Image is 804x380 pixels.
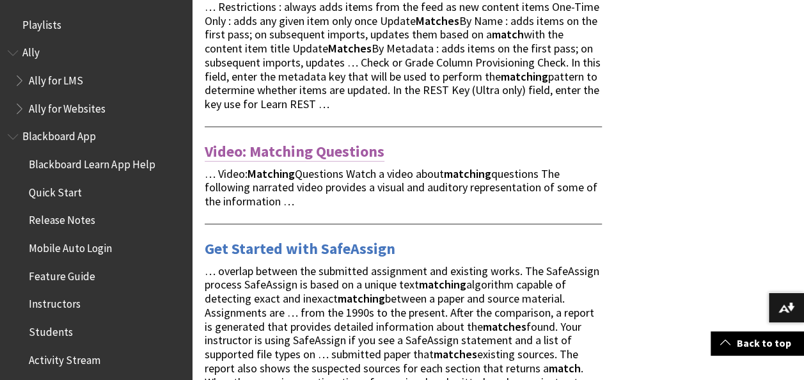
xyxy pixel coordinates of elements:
strong: matching [419,277,466,292]
span: Ally for Websites [29,98,106,115]
strong: matching [338,291,385,306]
span: Blackboard Learn App Help [29,154,155,171]
span: Activity Stream [29,349,100,367]
a: Video: Matching Questions [205,141,384,162]
strong: matching [501,69,548,84]
span: Release Notes [29,210,95,227]
span: Blackboard App [22,126,96,143]
span: Students [29,321,73,338]
span: Playlists [22,14,61,31]
strong: Matches [416,13,459,28]
strong: matches [434,347,477,361]
span: Quick Start [29,182,82,199]
a: Back to top [711,331,804,355]
strong: match [492,27,524,42]
span: Ally for LMS [29,70,83,87]
a: Get Started with SafeAssign [205,239,395,259]
strong: matching [444,166,491,181]
strong: match [549,361,581,376]
nav: Book outline for Playlists [8,14,184,36]
span: Instructors [29,294,81,311]
strong: Matching [248,166,295,181]
span: Ally [22,42,40,59]
strong: matches [483,319,526,334]
span: … Video: Questions Watch a video about questions The following narrated video provides a visual a... [205,166,597,209]
span: Feature Guide [29,265,95,283]
strong: Matches [328,41,372,56]
nav: Book outline for Anthology Ally Help [8,42,184,120]
span: Mobile Auto Login [29,237,112,255]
